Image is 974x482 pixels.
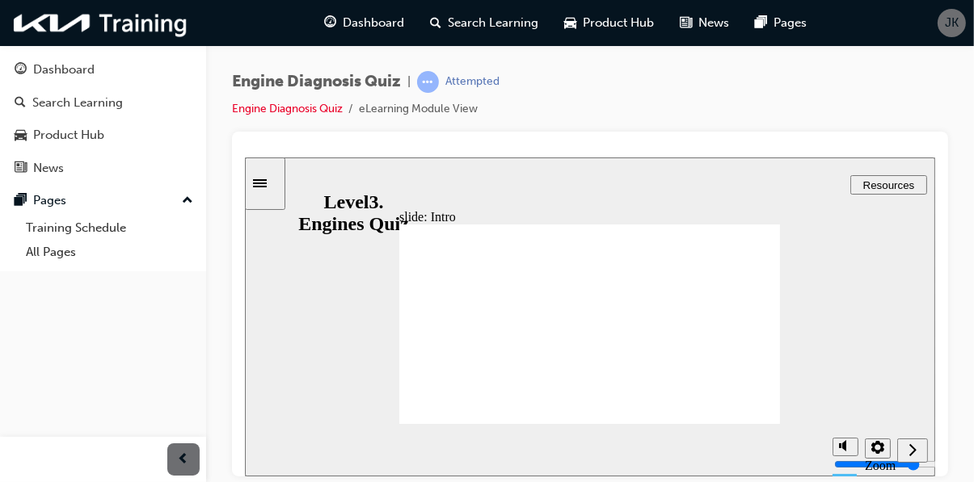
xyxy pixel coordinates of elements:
[681,13,693,33] span: news-icon
[6,52,200,186] button: DashboardSearch LearningProduct HubNews
[945,14,959,32] span: JK
[312,6,418,40] a: guage-iconDashboard
[620,301,651,344] label: Zoom to fit
[774,14,807,32] span: Pages
[15,161,27,176] span: news-icon
[19,216,200,241] a: Training Schedule
[19,240,200,265] a: All Pages
[589,300,694,313] input: volume
[6,55,200,85] a: Dashboard
[620,281,646,301] button: Settings
[449,14,539,32] span: Search Learning
[445,74,500,90] div: Attempted
[15,63,27,78] span: guage-icon
[32,94,123,112] div: Search Learning
[668,6,743,40] a: news-iconNews
[552,6,668,40] a: car-iconProduct Hub
[605,18,682,37] button: Resources
[359,100,478,119] li: eLearning Module View
[407,73,411,91] span: |
[431,13,442,33] span: search-icon
[325,13,337,33] span: guage-icon
[6,88,200,118] a: Search Learning
[618,22,670,34] span: Resources
[580,266,644,319] div: misc controls
[178,450,190,470] span: prev-icon
[418,6,552,40] a: search-iconSearch Learning
[652,281,683,305] button: Next (Ctrl+Alt+Period)
[182,191,193,212] span: up-icon
[6,186,200,216] button: Pages
[6,120,200,150] a: Product Hub
[565,13,577,33] span: car-icon
[232,73,401,91] span: Engine Diagnosis Quiz
[232,102,343,115] a: Engine Diagnosis Quiz
[33,191,66,210] div: Pages
[938,9,966,37] button: JK
[756,13,768,33] span: pages-icon
[588,280,613,299] button: Mute (Ctrl+Alt+M)
[15,128,27,143] span: car-icon
[652,266,683,319] nav: slide navigation
[743,6,820,40] a: pages-iconPages
[6,153,200,183] a: News
[33,126,104,145] div: Product Hub
[699,14,730,32] span: News
[15,194,27,208] span: pages-icon
[15,96,26,111] span: search-icon
[417,71,439,93] span: learningRecordVerb_ATTEMPT-icon
[8,6,194,40] img: kia-training
[33,159,64,178] div: News
[584,14,655,32] span: Product Hub
[33,61,95,79] div: Dashboard
[344,14,405,32] span: Dashboard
